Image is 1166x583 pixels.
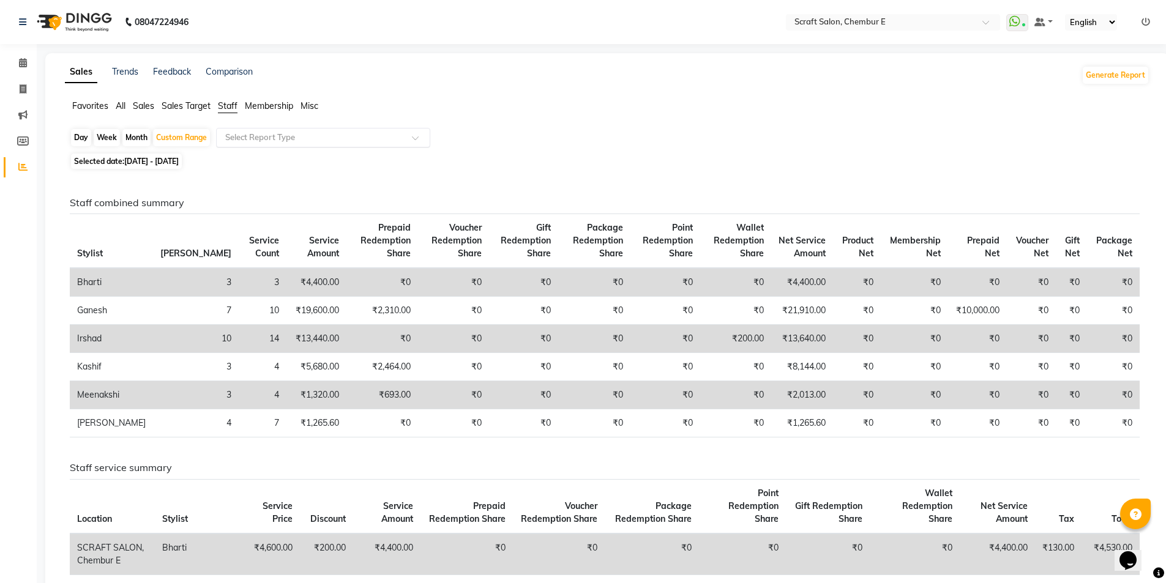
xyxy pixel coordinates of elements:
[1007,325,1056,353] td: ₹0
[558,353,630,381] td: ₹0
[286,353,347,381] td: ₹5,680.00
[1087,409,1140,437] td: ₹0
[981,500,1028,524] span: Net Service Amount
[263,500,293,524] span: Service Price
[558,381,630,409] td: ₹0
[420,533,513,575] td: ₹0
[361,222,411,259] span: Prepaid Redemption Share
[1112,513,1132,524] span: Total
[94,129,120,146] div: Week
[489,325,558,353] td: ₹0
[489,268,558,297] td: ₹0
[1087,268,1140,297] td: ₹0
[418,409,489,437] td: ₹0
[779,235,826,259] span: Net Service Amount
[489,381,558,409] td: ₹0
[700,297,771,325] td: ₹0
[162,100,211,111] span: Sales Target
[1096,235,1132,259] span: Package Net
[521,500,597,524] span: Voucher Redemption Share
[286,409,347,437] td: ₹1,265.60
[573,222,623,259] span: Package Redemption Share
[1016,235,1048,259] span: Voucher Net
[960,533,1035,575] td: ₹4,400.00
[239,409,286,437] td: 7
[700,325,771,353] td: ₹200.00
[786,533,870,575] td: ₹0
[833,268,881,297] td: ₹0
[771,268,834,297] td: ₹4,400.00
[630,409,700,437] td: ₹0
[239,297,286,325] td: 10
[948,297,1007,325] td: ₹10,000.00
[153,325,239,353] td: 10
[1007,297,1056,325] td: ₹0
[153,297,239,325] td: 7
[112,66,138,77] a: Trends
[630,297,700,325] td: ₹0
[346,409,417,437] td: ₹0
[238,533,301,575] td: ₹4,600.00
[881,353,948,381] td: ₹0
[881,381,948,409] td: ₹0
[124,157,179,166] span: [DATE] - [DATE]
[1087,381,1140,409] td: ₹0
[432,222,482,259] span: Voucher Redemption Share
[72,100,108,111] span: Favorites
[153,66,191,77] a: Feedback
[346,268,417,297] td: ₹0
[1007,353,1056,381] td: ₹0
[1115,534,1154,571] iframe: chat widget
[286,297,347,325] td: ₹19,600.00
[771,353,834,381] td: ₹8,144.00
[558,268,630,297] td: ₹0
[881,325,948,353] td: ₹0
[1083,67,1148,84] button: Generate Report
[605,533,698,575] td: ₹0
[948,381,1007,409] td: ₹0
[300,533,353,575] td: ₹200.00
[630,381,700,409] td: ₹0
[948,325,1007,353] td: ₹0
[418,381,489,409] td: ₹0
[133,100,154,111] span: Sales
[71,129,91,146] div: Day
[286,268,347,297] td: ₹4,400.00
[513,533,605,575] td: ₹0
[1056,353,1087,381] td: ₹0
[833,325,881,353] td: ₹0
[700,381,771,409] td: ₹0
[630,325,700,353] td: ₹0
[245,100,293,111] span: Membership
[346,353,417,381] td: ₹2,464.00
[77,513,112,524] span: Location
[833,353,881,381] td: ₹0
[615,500,692,524] span: Package Redemption Share
[700,353,771,381] td: ₹0
[346,325,417,353] td: ₹0
[1056,297,1087,325] td: ₹0
[381,500,413,524] span: Service Amount
[70,325,153,353] td: Irshad
[70,297,153,325] td: Ganesh
[501,222,551,259] span: Gift Redemption Share
[771,325,834,353] td: ₹13,640.00
[728,488,779,524] span: Point Redemption Share
[558,325,630,353] td: ₹0
[70,268,153,297] td: Bharti
[1007,409,1056,437] td: ₹0
[902,488,952,524] span: Wallet Redemption Share
[70,409,153,437] td: [PERSON_NAME]
[890,235,941,259] span: Membership Net
[310,513,346,524] span: Discount
[489,353,558,381] td: ₹0
[155,533,238,575] td: Bharti
[1087,325,1140,353] td: ₹0
[630,268,700,297] td: ₹0
[1056,381,1087,409] td: ₹0
[239,381,286,409] td: 4
[1059,513,1074,524] span: Tax
[700,268,771,297] td: ₹0
[833,409,881,437] td: ₹0
[122,129,151,146] div: Month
